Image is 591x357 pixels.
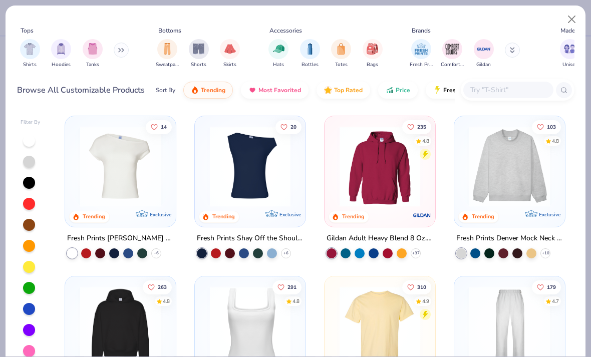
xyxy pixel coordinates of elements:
[197,232,304,245] div: Fresh Prints Shay Off the Shoulder Tank
[474,39,494,69] button: filter button
[327,232,433,245] div: Gildan Adult Heavy Blend 8 Oz. 50/50 Hooded Sweatshirt
[532,280,561,294] button: Like
[21,26,34,35] div: Tops
[532,120,561,134] button: Like
[367,61,378,69] span: Bags
[336,43,347,55] img: Totes Image
[417,124,426,129] span: 235
[417,284,426,289] span: 310
[334,86,363,94] span: Top Rated
[83,39,103,69] button: filter button
[156,39,179,69] button: filter button
[300,39,320,69] button: filter button
[441,39,464,69] button: filter button
[474,39,494,69] div: filter for Gildan
[183,82,233,99] button: Trending
[552,297,559,305] div: 4.7
[292,297,300,305] div: 4.8
[156,86,175,95] div: Sort By
[156,39,179,69] div: filter for Sweatpants
[469,84,546,96] input: Try "T-Shirt"
[275,120,302,134] button: Like
[552,137,559,145] div: 4.8
[20,39,40,69] div: filter for Shirts
[150,211,171,218] span: Exclusive
[410,61,433,69] span: Fresh Prints
[410,39,433,69] button: filter button
[560,26,585,35] div: Made For
[560,39,580,69] div: filter for Unisex
[363,39,383,69] button: filter button
[305,43,316,55] img: Bottles Image
[378,82,418,99] button: Price
[441,39,464,69] div: filter for Comfort Colors
[422,137,429,145] div: 4.8
[268,39,288,69] div: filter for Hats
[396,86,410,94] span: Price
[51,39,71,69] button: filter button
[20,39,40,69] button: filter button
[412,250,419,256] span: + 37
[331,39,351,69] div: filter for Totes
[367,43,378,55] img: Bags Image
[258,86,301,94] span: Most Favorited
[158,284,167,289] span: 263
[279,211,301,218] span: Exclusive
[476,61,491,69] span: Gildan
[464,126,555,207] img: f5d85501-0dbb-4ee4-b115-c08fa3845d83
[51,39,71,69] div: filter for Hoodies
[193,43,204,55] img: Shorts Image
[189,39,209,69] button: filter button
[324,86,332,94] img: TopRated.gif
[23,61,37,69] span: Shirts
[441,61,464,69] span: Comfort Colors
[335,126,425,207] img: 01756b78-01f6-4cc6-8d8a-3c30c1a0c8ac
[560,39,580,69] button: filter button
[402,280,431,294] button: Like
[248,86,256,94] img: most_fav.gif
[52,61,71,69] span: Hoodies
[67,232,174,245] div: Fresh Prints [PERSON_NAME] Off the Shoulder Top
[241,82,309,99] button: Most Favorited
[146,120,172,134] button: Like
[162,43,173,55] img: Sweatpants Image
[161,124,167,129] span: 14
[547,284,556,289] span: 179
[158,26,181,35] div: Bottoms
[290,124,297,129] span: 20
[335,61,348,69] span: Totes
[422,297,429,305] div: 4.9
[75,126,166,207] img: a1c94bf0-cbc2-4c5c-96ec-cab3b8502a7f
[564,43,575,55] img: Unisex Image
[476,42,491,57] img: Gildan Image
[287,284,297,289] span: 291
[272,280,302,294] button: Like
[412,26,431,35] div: Brands
[224,43,236,55] img: Skirts Image
[562,10,581,29] button: Close
[273,43,284,55] img: Hats Image
[56,43,67,55] img: Hoodies Image
[17,84,145,96] div: Browse All Customizable Products
[220,39,240,69] button: filter button
[201,86,225,94] span: Trending
[268,39,288,69] button: filter button
[191,61,206,69] span: Shorts
[302,61,319,69] span: Bottles
[363,39,383,69] div: filter for Bags
[331,39,351,69] button: filter button
[412,205,432,225] img: Gildan logo
[163,297,170,305] div: 4.8
[220,39,240,69] div: filter for Skirts
[223,61,236,69] span: Skirts
[300,39,320,69] div: filter for Bottles
[445,42,460,57] img: Comfort Colors Image
[156,61,179,69] span: Sweatpants
[191,86,199,94] img: trending.gif
[283,250,288,256] span: + 6
[414,42,429,57] img: Fresh Prints Image
[547,124,556,129] span: 103
[402,120,431,134] button: Like
[426,82,541,99] button: Fresh Prints Flash
[189,39,209,69] div: filter for Shorts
